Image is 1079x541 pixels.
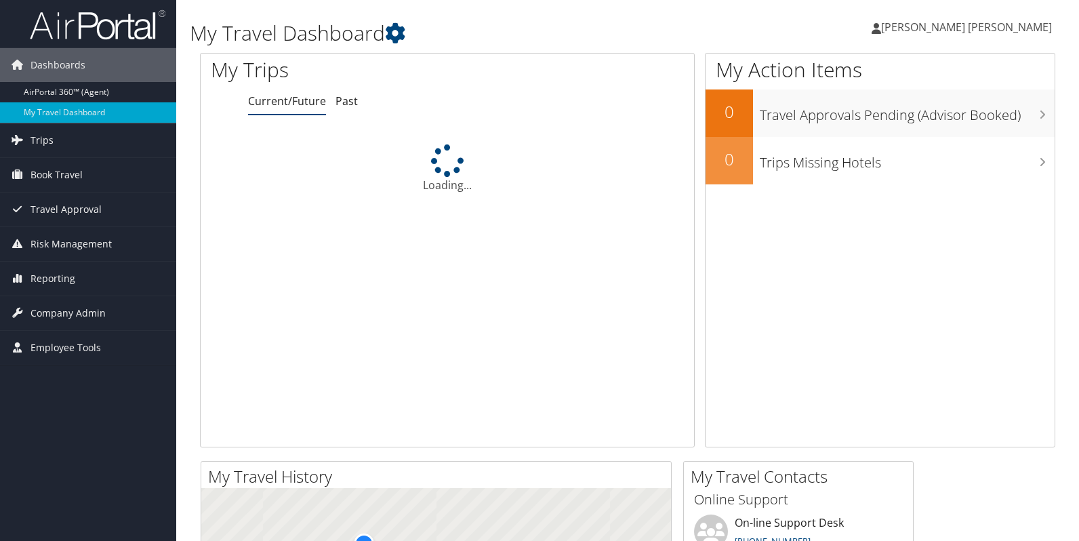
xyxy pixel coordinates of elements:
[30,158,83,192] span: Book Travel
[706,100,753,123] h2: 0
[30,123,54,157] span: Trips
[211,56,479,84] h1: My Trips
[30,331,101,365] span: Employee Tools
[208,465,671,488] h2: My Travel History
[30,227,112,261] span: Risk Management
[30,262,75,296] span: Reporting
[248,94,326,108] a: Current/Future
[30,193,102,226] span: Travel Approval
[694,490,903,509] h3: Online Support
[30,9,165,41] img: airportal-logo.png
[760,146,1055,172] h3: Trips Missing Hotels
[335,94,358,108] a: Past
[881,20,1052,35] span: [PERSON_NAME] [PERSON_NAME]
[30,48,85,82] span: Dashboards
[706,56,1055,84] h1: My Action Items
[706,137,1055,184] a: 0Trips Missing Hotels
[760,99,1055,125] h3: Travel Approvals Pending (Advisor Booked)
[706,148,753,171] h2: 0
[706,89,1055,137] a: 0Travel Approvals Pending (Advisor Booked)
[201,144,694,193] div: Loading...
[872,7,1065,47] a: [PERSON_NAME] [PERSON_NAME]
[190,19,773,47] h1: My Travel Dashboard
[30,296,106,330] span: Company Admin
[691,465,913,488] h2: My Travel Contacts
